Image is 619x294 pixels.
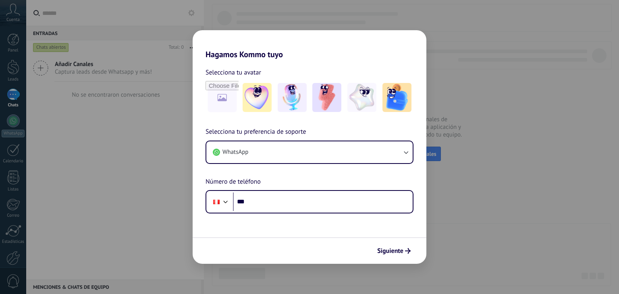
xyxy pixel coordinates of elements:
[193,30,426,59] h2: Hagamos Kommo tuyo
[377,248,403,254] span: Siguiente
[206,177,261,187] span: Número de teléfono
[278,83,307,112] img: -2.jpeg
[374,244,414,258] button: Siguiente
[243,83,272,112] img: -1.jpeg
[312,83,341,112] img: -3.jpeg
[347,83,376,112] img: -4.jpeg
[382,83,411,112] img: -5.jpeg
[209,193,224,210] div: Peru: + 51
[206,127,306,137] span: Selecciona tu preferencia de soporte
[206,141,413,163] button: WhatsApp
[222,148,248,156] span: WhatsApp
[206,67,261,78] span: Selecciona tu avatar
